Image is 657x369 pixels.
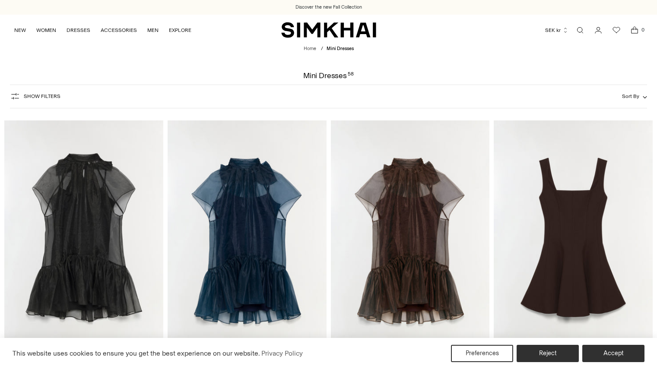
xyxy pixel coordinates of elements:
[303,72,354,79] h1: Mini Dresses
[4,120,163,359] img: Beaux Organza Dress
[281,22,376,38] a: SIMKHAI
[13,349,260,357] span: This website uses cookies to ensure you get the best experience on our website.
[14,21,26,40] a: NEW
[168,120,327,359] img: Beaux Organza Dress
[304,45,354,53] nav: breadcrumbs
[582,345,644,362] button: Accept
[295,4,362,11] a: Discover the new Fall Collection
[571,22,589,39] a: Open search modal
[348,72,354,79] div: 58
[304,46,316,51] a: Home
[494,120,653,359] img: Bronte Mini Dress
[327,46,354,51] span: Mini Dresses
[260,347,304,360] a: Privacy Policy (opens in a new tab)
[451,345,513,362] button: Preferences
[626,22,643,39] a: Open cart modal
[545,21,568,40] button: SEK kr
[147,21,159,40] a: MEN
[639,26,647,34] span: 0
[608,22,625,39] a: Wishlist
[10,89,60,103] button: Show Filters
[590,22,607,39] a: Go to the account page
[321,45,323,53] div: /
[67,21,90,40] a: DRESSES
[36,21,56,40] a: WOMEN
[331,120,490,359] img: Beaux Organza Dress
[517,345,579,362] button: Reject
[101,21,137,40] a: ACCESSORIES
[622,91,647,101] button: Sort By
[24,93,60,99] span: Show Filters
[169,21,191,40] a: EXPLORE
[622,93,639,99] span: Sort By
